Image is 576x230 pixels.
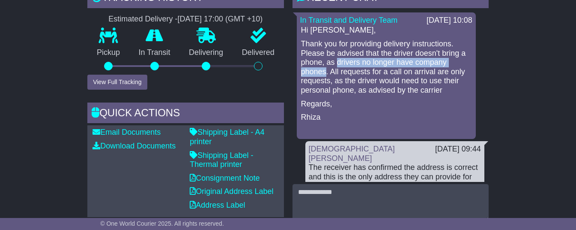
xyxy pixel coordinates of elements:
[233,48,284,57] p: Delivered
[309,145,395,163] a: [DEMOGRAPHIC_DATA][PERSON_NAME]
[301,100,472,109] p: Regards,
[301,113,472,122] p: Rhiza
[177,15,263,24] div: [DATE] 17:00 (GMT +10)
[190,151,253,169] a: Shipping Label - Thermal printer
[301,26,472,35] p: Hi [PERSON_NAME],
[190,128,264,146] a: Shipping Label - A4 printer
[87,15,284,24] div: Estimated Delivery -
[87,48,129,57] p: Pickup
[435,145,481,154] div: [DATE] 09:44
[129,48,180,57] p: In Transit
[100,220,224,227] span: © One World Courier 2025. All rights reserved.
[179,48,233,57] p: Delivering
[301,39,472,95] p: Thank you for providing delivery instructions. Please be advised that the driver doesn't bring a ...
[93,128,161,136] a: Email Documents
[87,75,147,90] button: View Full Tracking
[300,16,398,24] a: In Transit and Delivery Team
[190,174,260,182] a: Consignment Note
[427,16,472,25] div: [DATE] 10:08
[93,142,176,150] a: Download Documents
[190,201,245,209] a: Address Label
[190,187,273,196] a: Original Address Label
[87,103,284,126] div: Quick Actions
